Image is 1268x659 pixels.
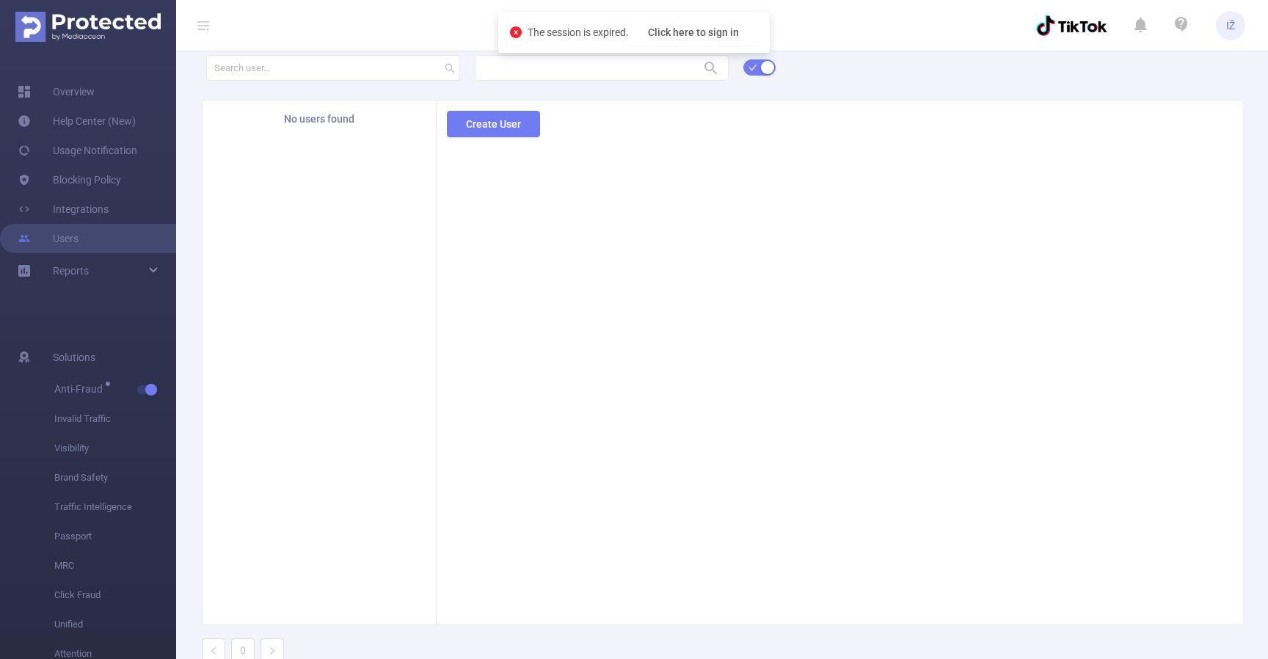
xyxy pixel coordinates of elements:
span: Unified [54,610,176,639]
i: icon: left [209,647,218,655]
span: Traffic Intelligence [54,492,176,522]
i: icon: search [445,63,455,73]
button: Click here to sign in [629,19,758,45]
span: Passport [54,522,176,551]
a: Usage Notification [18,136,137,165]
span: Invalid Traffic [54,404,176,434]
a: Overview [18,77,95,106]
input: Search user... [206,55,460,81]
span: Anti-Fraud [54,384,108,394]
span: No users found [203,101,436,138]
span: Visibility [54,434,176,463]
a: Reports [53,256,89,285]
button: Create User [447,111,540,137]
span: The session is expired. [528,26,758,38]
i: icon: right [268,647,277,655]
span: MRC [54,551,176,580]
span: Click Fraud [54,580,176,610]
a: Blocking Policy [18,165,121,194]
a: Users [18,224,79,253]
span: IŽ [1226,11,1236,40]
i: icon: check [748,63,757,72]
a: Integrations [18,194,109,224]
span: Reports [53,265,89,277]
span: Solutions [53,343,95,372]
img: Protected Media [15,12,161,42]
span: Brand Safety [54,463,176,492]
a: Help Center (New) [18,106,136,136]
i: icon: close-circle [510,26,522,38]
